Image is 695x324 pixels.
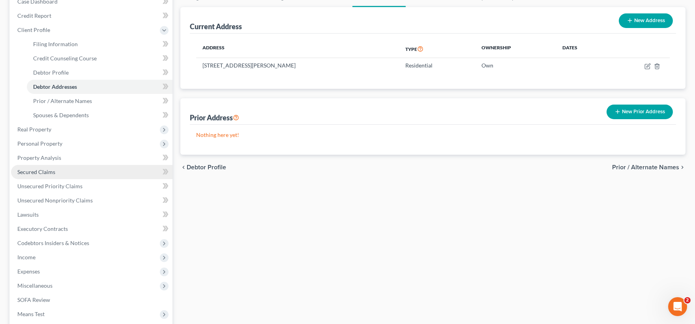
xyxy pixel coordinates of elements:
[180,164,226,170] button: chevron_left Debtor Profile
[619,13,673,28] button: New Address
[33,41,78,47] span: Filing Information
[33,97,92,104] span: Prior / Alternate Names
[556,40,609,58] th: Dates
[17,311,45,317] span: Means Test
[11,293,172,307] a: SOFA Review
[17,240,89,246] span: Codebtors Insiders & Notices
[27,66,172,80] a: Debtor Profile
[17,183,82,189] span: Unsecured Priority Claims
[17,12,51,19] span: Credit Report
[17,282,52,289] span: Miscellaneous
[190,113,239,122] div: Prior Address
[475,58,556,73] td: Own
[27,37,172,51] a: Filing Information
[17,296,50,303] span: SOFA Review
[190,22,242,31] div: Current Address
[196,40,399,58] th: Address
[11,222,172,236] a: Executory Contracts
[612,164,686,170] button: Prior / Alternate Names chevron_right
[196,58,399,73] td: [STREET_ADDRESS][PERSON_NAME]
[399,40,476,58] th: Type
[17,154,61,161] span: Property Analysis
[33,83,77,90] span: Debtor Addresses
[11,165,172,179] a: Secured Claims
[187,164,226,170] span: Debtor Profile
[11,151,172,165] a: Property Analysis
[17,268,40,275] span: Expenses
[180,164,187,170] i: chevron_left
[33,55,97,62] span: Credit Counseling Course
[612,164,679,170] span: Prior / Alternate Names
[607,105,673,119] button: New Prior Address
[27,51,172,66] a: Credit Counseling Course
[33,69,69,76] span: Debtor Profile
[11,179,172,193] a: Unsecured Priority Claims
[17,140,62,147] span: Personal Property
[17,197,93,204] span: Unsecured Nonpriority Claims
[27,108,172,122] a: Spouses & Dependents
[11,193,172,208] a: Unsecured Nonpriority Claims
[399,58,476,73] td: Residential
[17,254,36,260] span: Income
[11,208,172,222] a: Lawsuits
[196,131,670,139] p: Nothing here yet!
[27,94,172,108] a: Prior / Alternate Names
[679,164,686,170] i: chevron_right
[33,112,89,118] span: Spouses & Dependents
[11,9,172,23] a: Credit Report
[475,40,556,58] th: Ownership
[17,225,68,232] span: Executory Contracts
[17,169,55,175] span: Secured Claims
[17,126,51,133] span: Real Property
[17,26,50,33] span: Client Profile
[668,297,687,316] iframe: Intercom live chat
[684,297,691,303] span: 2
[27,80,172,94] a: Debtor Addresses
[17,211,39,218] span: Lawsuits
